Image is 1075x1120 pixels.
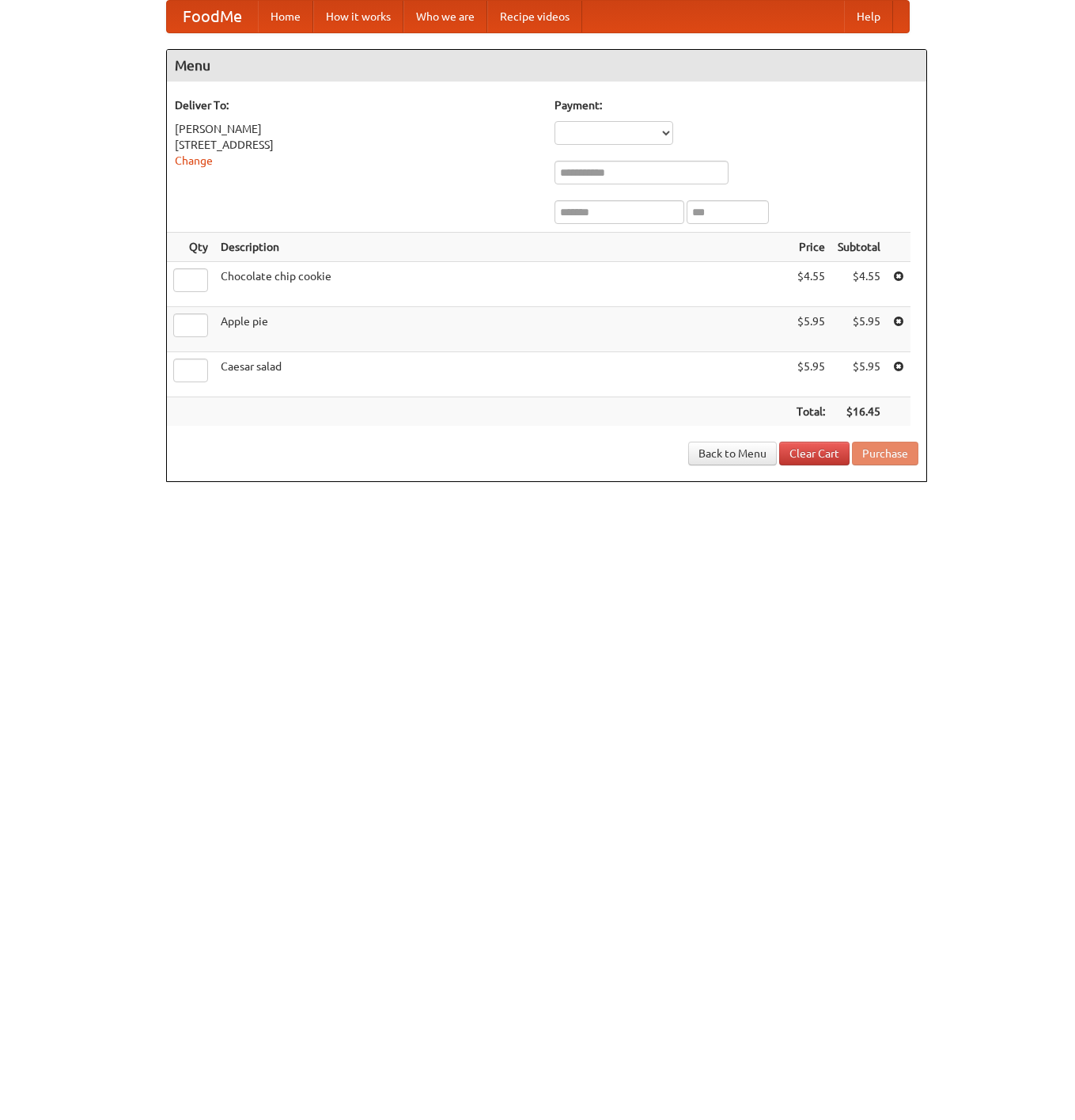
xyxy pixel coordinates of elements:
[688,442,777,465] a: Back to Menu
[790,307,831,352] td: $5.95
[167,50,926,82] h4: Menu
[790,352,831,397] td: $5.95
[831,262,887,307] td: $4.55
[175,137,539,153] div: [STREET_ADDRESS]
[214,233,790,262] th: Description
[831,397,887,427] th: $16.45
[831,307,887,352] td: $5.95
[175,154,213,167] a: Change
[844,1,893,32] a: Help
[167,1,258,32] a: FoodMe
[175,121,539,137] div: [PERSON_NAME]
[852,442,918,465] button: Purchase
[487,1,582,32] a: Recipe videos
[831,352,887,397] td: $5.95
[790,262,831,307] td: $4.55
[403,1,487,32] a: Who we are
[175,97,539,113] h5: Deliver To:
[831,233,887,262] th: Subtotal
[790,397,831,427] th: Total:
[214,352,790,397] td: Caesar salad
[555,97,918,113] h5: Payment:
[790,233,831,262] th: Price
[167,233,214,262] th: Qty
[214,307,790,352] td: Apple pie
[258,1,313,32] a: Home
[313,1,403,32] a: How it works
[214,262,790,307] td: Chocolate chip cookie
[779,442,850,465] a: Clear Cart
